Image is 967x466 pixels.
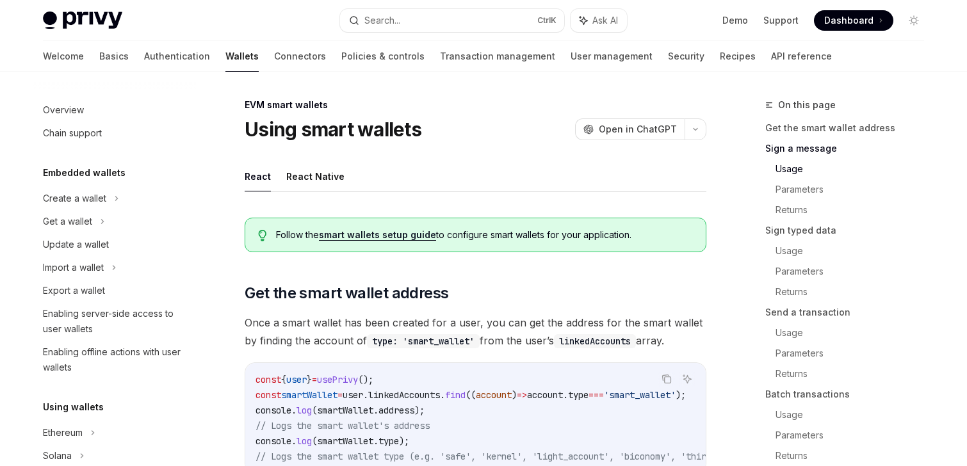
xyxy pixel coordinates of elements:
code: linkedAccounts [554,334,636,348]
a: Transaction management [440,41,555,72]
span: = [337,389,343,401]
a: Usage [776,241,934,261]
a: Returns [776,364,934,384]
button: Ask AI [679,371,695,387]
a: Parameters [776,179,934,200]
a: Batch transactions [765,384,934,405]
span: Dashboard [824,14,874,27]
a: Returns [776,200,934,220]
span: usePrivy [317,374,358,385]
a: Returns [776,446,934,466]
div: Export a wallet [43,283,105,298]
div: Overview [43,102,84,118]
span: Once a smart wallet has been created for a user, you can get the address for the smart wallet by ... [245,314,706,349]
a: Welcome [43,41,84,72]
span: . [291,435,297,447]
span: . [373,405,378,416]
a: Usage [776,323,934,343]
a: Send a transaction [765,302,934,323]
span: 'smart_wallet' [604,389,676,401]
span: console [256,435,291,447]
span: smartWallet [317,405,373,416]
h5: Embedded wallets [43,165,126,181]
a: Authentication [144,41,210,72]
div: Enabling server-side access to user wallets [43,306,189,337]
span: ( [312,405,317,416]
span: user [343,389,363,401]
button: React [245,161,271,191]
a: Dashboard [814,10,893,31]
a: Policies & controls [341,41,425,72]
span: console [256,405,291,416]
span: On this page [778,97,836,113]
span: . [440,389,445,401]
span: ); [399,435,409,447]
svg: Tip [258,230,267,241]
span: // Logs the smart wallet's address [256,420,430,431]
button: Toggle dark mode [904,10,924,31]
a: Connectors [274,41,326,72]
button: Open in ChatGPT [575,118,685,140]
div: Ethereum [43,425,83,440]
a: Overview [33,99,197,122]
span: linkedAccounts [368,389,440,401]
span: const [256,374,281,385]
a: Parameters [776,343,934,364]
a: Usage [776,159,934,179]
span: ( [312,435,317,447]
span: const [256,389,281,401]
span: log [297,405,312,416]
span: Follow the to configure smart wallets for your application. [276,229,693,241]
span: . [291,405,297,416]
span: . [563,389,568,401]
a: Wallets [225,41,259,72]
span: ); [414,405,425,416]
a: API reference [771,41,832,72]
span: account [527,389,563,401]
span: account [476,389,512,401]
img: light logo [43,12,122,29]
div: Solana [43,448,72,463]
span: ) [512,389,517,401]
a: Chain support [33,122,197,145]
code: type: 'smart_wallet' [367,334,480,348]
div: Get a wallet [43,214,92,229]
a: Sign typed data [765,220,934,241]
span: . [363,389,368,401]
button: Search...CtrlK [340,9,564,32]
a: Support [763,14,799,27]
a: Recipes [720,41,756,72]
div: EVM smart wallets [245,99,706,111]
span: user [286,374,307,385]
span: = [312,374,317,385]
a: Basics [99,41,129,72]
a: Update a wallet [33,233,197,256]
a: Demo [722,14,748,27]
button: React Native [286,161,345,191]
span: Ctrl K [537,15,557,26]
div: Enabling offline actions with user wallets [43,344,189,375]
a: Enabling server-side access to user wallets [33,302,197,341]
span: => [517,389,527,401]
span: smartWallet [317,435,373,447]
span: Ask AI [592,14,618,27]
a: Enabling offline actions with user wallets [33,341,197,379]
span: smartWallet [281,389,337,401]
span: type [378,435,399,447]
a: Sign a message [765,138,934,159]
span: Get the smart wallet address [245,283,448,303]
span: find [445,389,466,401]
button: Ask AI [571,9,627,32]
a: smart wallets setup guide [319,229,436,241]
span: // Logs the smart wallet type (e.g. 'safe', 'kernel', 'light_account', 'biconomy', 'thirdweb', 'c... [256,451,865,462]
a: Security [668,41,704,72]
a: Get the smart wallet address [765,118,934,138]
span: (); [358,374,373,385]
span: . [373,435,378,447]
a: Parameters [776,425,934,446]
span: log [297,435,312,447]
button: Copy the contents from the code block [658,371,675,387]
h1: Using smart wallets [245,118,421,141]
span: Open in ChatGPT [599,123,677,136]
span: { [281,374,286,385]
